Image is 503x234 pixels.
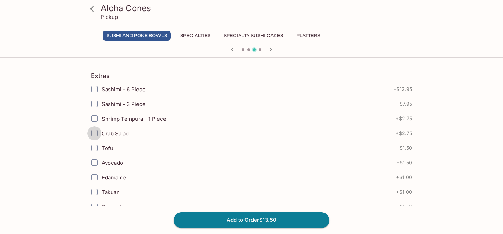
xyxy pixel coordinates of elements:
span: Takuan [102,189,120,196]
span: + $1.00 [396,175,412,180]
h4: Extras [91,72,110,80]
p: Pickup [101,14,118,20]
button: Specialties [176,31,214,41]
span: Avocado [102,159,123,166]
span: Crab Salad [102,130,129,137]
span: Shrimp Tempura - 1 Piece [102,115,166,122]
span: Sashimi - 3 Piece [102,101,146,107]
span: + $1.00 [396,189,412,195]
span: Edamame [102,174,126,181]
span: + $12.95 [393,86,412,92]
span: + $2.75 [396,116,412,121]
span: + $2.75 [396,130,412,136]
span: Cucumbers [102,204,131,210]
span: Sashimi - 6 Piece [102,86,146,93]
button: Specialty Sushi Cakes [220,31,287,41]
button: Sushi and Poke Bowls [103,31,171,41]
span: + $1.50 [396,204,412,210]
button: Platters [293,31,324,41]
span: + $7.95 [396,101,412,107]
h3: Aloha Cones [101,3,414,14]
span: Tofu [102,145,113,151]
button: Add to Order$13.50 [174,212,329,228]
span: + $1.50 [396,145,412,151]
span: + $1.50 [396,160,412,165]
